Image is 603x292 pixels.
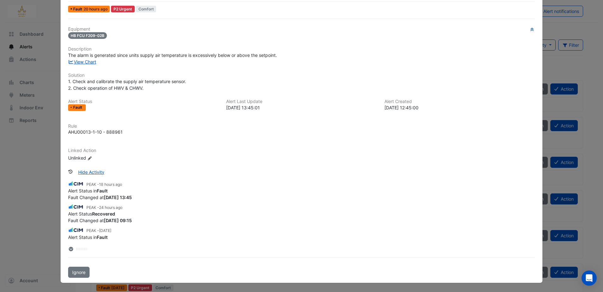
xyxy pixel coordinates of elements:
h6: Alert Created [384,99,535,104]
small: PEAK - [86,228,111,234]
fa-icon: Edit Linked Action [87,156,92,161]
span: Ignore [72,270,85,275]
strong: 2025-10-12 09:15:01 [104,218,132,223]
span: Comfort [136,6,156,12]
div: Open Intercom Messenger [582,271,597,286]
div: Unlinked [68,155,144,161]
span: Sun 12-Oct-2025 13:45 IST [84,7,108,11]
span: Fault [73,106,84,109]
span: 1. Check and calibrate the supply air temperature sensor. 2. Check operation of HWV & CHWV. [68,79,186,91]
span: Alert Status in [68,188,108,193]
h6: Solution [68,73,535,78]
img: CIM [68,227,84,234]
strong: Fault [97,234,108,240]
h6: Rule [68,124,535,129]
button: Hide Activity [74,167,108,178]
span: 2025-10-11 14:42:41 [99,228,111,233]
img: CIM [68,180,84,187]
span: Fault Changed at [68,195,132,200]
h6: Equipment [68,27,535,32]
div: [DATE] 13:45:01 [226,104,377,111]
strong: 2025-10-12 13:45:01 [104,195,132,200]
fa-layers: More [68,247,74,251]
span: Alert Status in [68,234,108,240]
strong: Fault [97,188,108,193]
img: CIM [68,204,84,210]
span: HB FCU F209-02B [68,32,107,39]
span: Fault [73,7,84,11]
h6: Alert Status [68,99,219,104]
h6: Linked Action [68,148,535,153]
div: [DATE] 12:45:00 [384,104,535,111]
h6: Alert Last Update [226,99,377,104]
span: Alert Status [68,211,115,216]
span: Fault Changed at [68,218,132,223]
span: The alarm is generated since units supply air temperature is excessively below or above the setpo... [68,52,277,58]
span: 2025-10-12 15:54:42 [99,182,122,187]
span: 2025-10-12 10:03:42 [99,205,122,210]
small: PEAK - [86,205,122,210]
h6: Description [68,46,535,52]
div: AHU00013-1-10 - 888961 [68,129,123,135]
a: View Chart [68,59,96,64]
div: P2 Urgent [111,6,135,12]
strong: Recovered [92,211,115,216]
small: PEAK - [86,182,122,187]
button: Ignore [68,267,90,278]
